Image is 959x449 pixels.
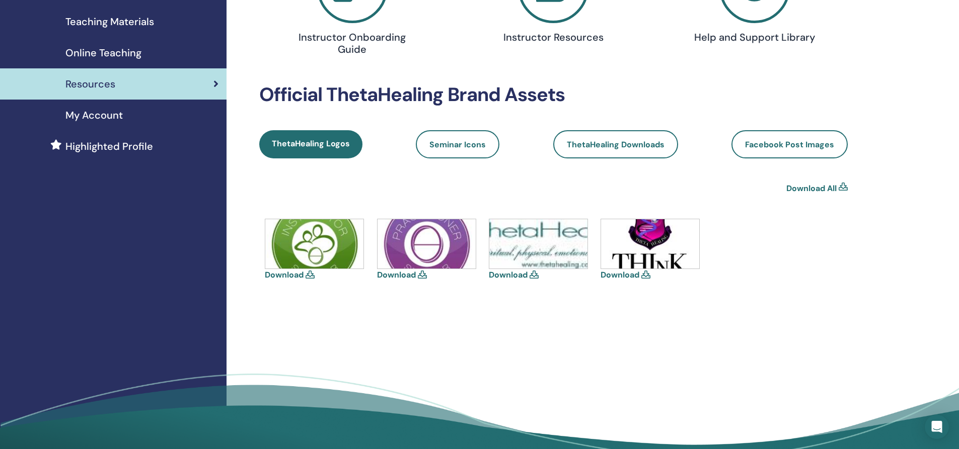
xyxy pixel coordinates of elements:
[65,76,115,92] span: Resources
[567,139,665,150] span: ThetaHealing Downloads
[272,138,350,149] span: ThetaHealing Logos
[601,270,639,280] a: Download
[601,219,699,268] img: think-shield.jpg
[65,108,123,123] span: My Account
[286,31,418,55] h4: Instructor Onboarding Guide
[265,219,363,268] img: icons-instructor.jpg
[377,270,416,280] a: Download
[265,270,304,280] a: Download
[65,14,154,29] span: Teaching Materials
[416,130,499,158] a: Seminar Icons
[259,130,362,158] a: ThetaHealing Logos
[786,183,837,195] a: Download All
[489,270,528,280] a: Download
[65,139,153,154] span: Highlighted Profile
[259,83,848,107] h2: Official ThetaHealing Brand Assets
[745,139,834,150] span: Facebook Post Images
[689,31,821,43] h4: Help and Support Library
[487,31,620,43] h4: Instructor Resources
[489,219,587,268] img: thetahealing-logo-a-copy.jpg
[378,219,476,268] img: icons-practitioner.jpg
[65,45,141,60] span: Online Teaching
[429,139,486,150] span: Seminar Icons
[731,130,848,158] a: Facebook Post Images
[553,130,678,158] a: ThetaHealing Downloads
[925,415,949,439] div: Open Intercom Messenger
